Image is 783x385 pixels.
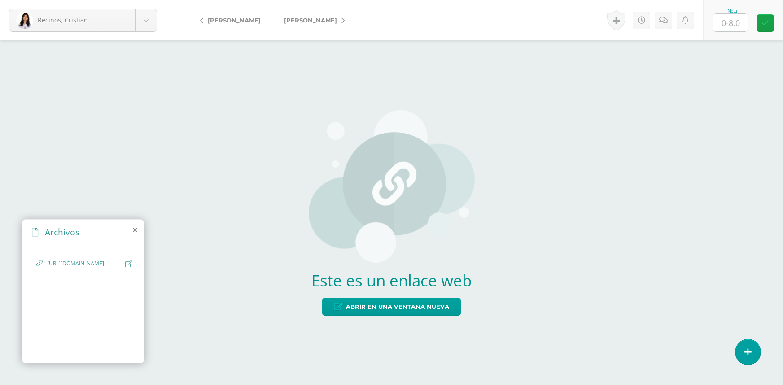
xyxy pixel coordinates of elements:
[16,12,33,29] img: 10a1450cb5f15a65817382b3974f68ad.png
[208,17,261,24] span: [PERSON_NAME]
[45,226,79,238] span: Archivos
[133,226,137,234] i: close
[272,9,352,31] a: [PERSON_NAME]
[284,17,337,24] span: [PERSON_NAME]
[713,14,748,31] input: 0-8.0
[309,110,475,263] img: url-placeholder.png
[38,16,88,24] span: Recinos, Cristian
[322,298,461,316] a: Abrir en una ventana nueva
[47,260,121,268] span: [URL][DOMAIN_NAME]
[309,270,475,291] h2: Este es un enlace web
[346,298,449,315] span: Abrir en una ventana nueva
[9,9,157,31] a: Recinos, Cristian
[713,9,752,13] div: Nota
[193,9,272,31] a: [PERSON_NAME]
